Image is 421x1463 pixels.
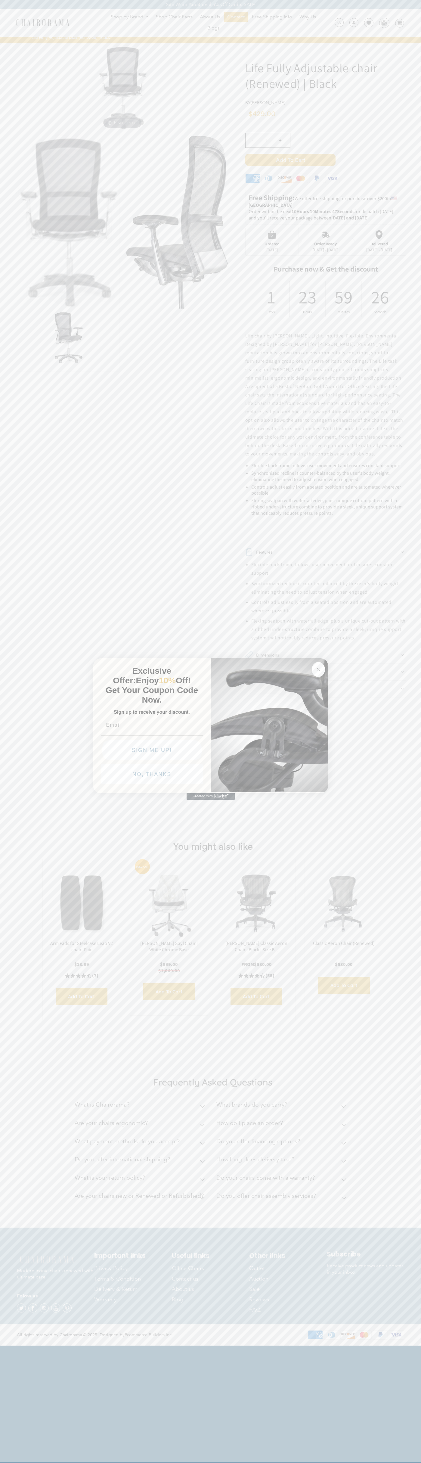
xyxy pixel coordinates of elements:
[101,764,203,784] button: NO, THANKS
[106,685,198,704] span: Get Your Coupon Code Now.
[211,657,328,792] img: 92d77583-a095-41f6-84e7-858462e0427a.jpeg
[101,719,203,731] input: Email
[102,740,202,760] button: SIGN ME UP!
[312,662,325,677] button: Close dialog
[187,793,235,800] a: Created with Klaviyo - opens in a new tab
[113,666,171,685] span: Exclusive Offer:
[159,676,176,685] span: 10%
[136,676,191,685] span: Enjoy Off!
[114,710,190,715] span: Sign up to receive your discount.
